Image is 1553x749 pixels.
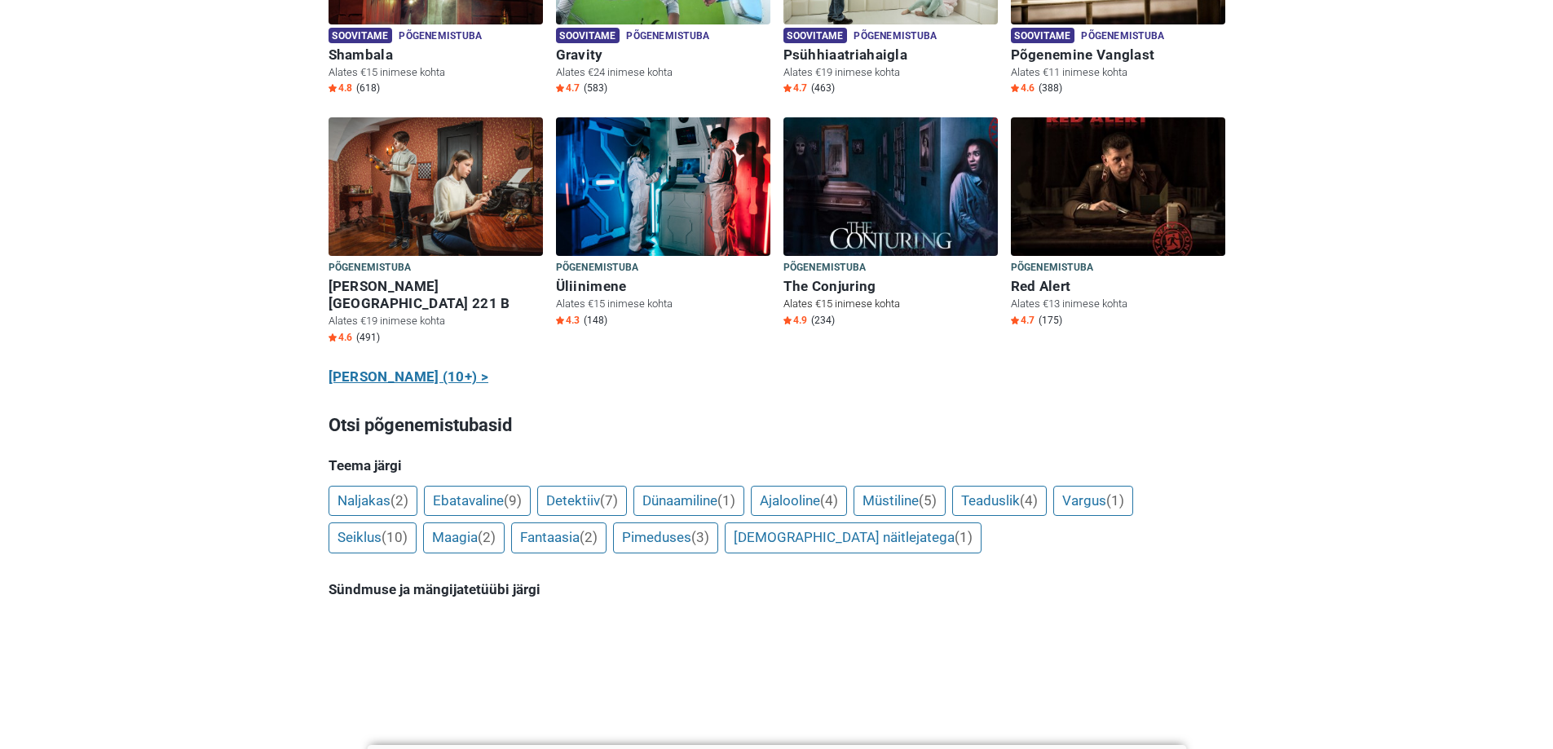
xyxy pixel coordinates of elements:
[783,46,998,64] h6: Psühhiaatriahaigla
[511,522,607,553] a: Fantaasia(2)
[1011,314,1035,327] span: 4.7
[556,117,770,330] a: Üliinimene Põgenemistuba Üliinimene Alates €15 inimese kohta Star4.3 (148)
[751,486,847,517] a: Ajalooline(4)
[329,84,337,92] img: Star
[1011,278,1225,295] h6: Red Alert
[1011,297,1225,311] p: Alates €13 inimese kohta
[955,529,973,545] span: (1)
[556,278,770,295] h6: Üliinimene
[584,82,607,95] span: (583)
[329,486,417,517] a: Naljakas(2)
[725,522,982,553] a: [DEMOGRAPHIC_DATA] näitlejatega(1)
[691,529,709,545] span: (3)
[537,486,627,517] a: Detektiiv(7)
[329,46,543,64] h6: Shambala
[1020,492,1038,509] span: (4)
[613,522,718,553] a: Pimeduses(3)
[329,117,543,347] a: Baker Street 221 B Põgenemistuba [PERSON_NAME][GEOGRAPHIC_DATA] 221 B Alates €19 inimese kohta St...
[854,486,946,517] a: Müstiline(5)
[811,314,835,327] span: (234)
[556,28,620,43] span: Soovitame
[1039,314,1062,327] span: (175)
[820,492,838,509] span: (4)
[717,492,735,509] span: (1)
[329,367,489,388] a: [PERSON_NAME] (10+) >
[556,314,580,327] span: 4.3
[626,28,709,46] span: Põgenemistuba
[1011,117,1225,330] a: Red Alert Põgenemistuba Red Alert Alates €13 inimese kohta Star4.7 (175)
[783,314,807,327] span: 4.9
[783,259,867,277] span: Põgenemistuba
[329,331,352,344] span: 4.6
[556,84,564,92] img: Star
[556,82,580,95] span: 4.7
[556,297,770,311] p: Alates €15 inimese kohta
[811,82,835,95] span: (463)
[1011,82,1035,95] span: 4.6
[1011,46,1225,64] h6: Põgenemine Vanglast
[600,492,618,509] span: (7)
[329,333,337,341] img: Star
[1106,492,1124,509] span: (1)
[329,117,543,256] img: Baker Street 221 B
[1011,28,1075,43] span: Soovitame
[584,314,607,327] span: (148)
[919,492,937,509] span: (5)
[1039,82,1062,95] span: (388)
[382,529,408,545] span: (10)
[1081,28,1164,46] span: Põgenemistuba
[854,28,937,46] span: Põgenemistuba
[329,314,543,328] p: Alates €19 inimese kohta
[1053,486,1133,517] a: Vargus(1)
[423,522,505,553] a: Maagia(2)
[556,46,770,64] h6: Gravity
[783,28,848,43] span: Soovitame
[633,486,744,517] a: Dünaamiline(1)
[783,278,998,295] h6: The Conjuring
[329,259,412,277] span: Põgenemistuba
[356,82,380,95] span: (618)
[556,316,564,324] img: Star
[783,65,998,80] p: Alates €19 inimese kohta
[783,117,998,256] img: The Conjuring
[1011,316,1019,324] img: Star
[504,492,522,509] span: (9)
[556,65,770,80] p: Alates €24 inimese kohta
[329,278,543,312] h6: [PERSON_NAME][GEOGRAPHIC_DATA] 221 B
[783,117,998,330] a: The Conjuring Põgenemistuba The Conjuring Alates €15 inimese kohta Star4.9 (234)
[329,522,417,553] a: Seiklus(10)
[390,492,408,509] span: (2)
[1011,117,1225,256] img: Red Alert
[1011,259,1094,277] span: Põgenemistuba
[1011,84,1019,92] img: Star
[783,316,792,324] img: Star
[329,457,1225,474] h5: Teema järgi
[580,529,598,545] span: (2)
[478,529,496,545] span: (2)
[783,84,792,92] img: Star
[952,486,1047,517] a: Teaduslik(4)
[556,259,639,277] span: Põgenemistuba
[329,28,393,43] span: Soovitame
[783,297,998,311] p: Alates €15 inimese kohta
[329,412,1225,438] h3: Otsi põgenemistubasid
[556,117,770,256] img: Üliinimene
[329,82,352,95] span: 4.8
[783,82,807,95] span: 4.7
[1011,65,1225,80] p: Alates €11 inimese kohta
[356,331,380,344] span: (491)
[399,28,482,46] span: Põgenemistuba
[424,486,531,517] a: Ebatavaline(9)
[329,65,543,80] p: Alates €15 inimese kohta
[329,581,1225,597] h5: Sündmuse ja mängijatetüübi järgi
